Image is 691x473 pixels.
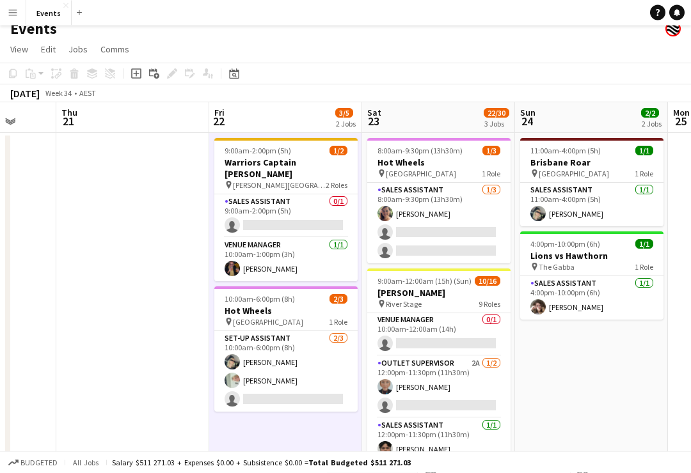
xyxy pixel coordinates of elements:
[214,238,358,282] app-card-role: Venue Manager1/110:00am-1:00pm (3h)[PERSON_NAME]
[520,107,536,119] span: Sun
[63,42,93,58] a: Jobs
[484,109,509,118] span: 22/30
[520,232,663,320] app-job-card: 4:00pm-10:00pm (6h)1/1Lions vs Hawthorn The Gabba1 RoleSales Assistant1/14:00pm-10:00pm (6h)[PERS...
[26,1,72,26] button: Events
[225,295,295,304] span: 10:00am-6:00pm (8h)
[214,332,358,412] app-card-role: Set-up Assistant2/310:00am-6:00pm (8h)[PERSON_NAME][PERSON_NAME]
[367,269,511,458] app-job-card: 9:00am-12:00am (15h) (Sun)10/16[PERSON_NAME] River Stage9 RolesOutlet Supervisor0/110:00am-12:00a...
[635,169,653,179] span: 1 Role
[61,107,77,119] span: Thu
[336,120,356,129] div: 2 Jobs
[214,157,358,180] h3: Warriors Captain [PERSON_NAME]
[377,277,472,286] span: 9:00am-12:00am (15h) (Sun)
[367,107,381,119] span: Sat
[41,44,56,56] span: Edit
[386,169,456,179] span: [GEOGRAPHIC_DATA]
[10,88,40,100] div: [DATE]
[520,277,663,320] app-card-role: Sales Assistant1/14:00pm-10:00pm (6h)[PERSON_NAME]
[386,300,422,309] span: River Stage
[330,146,347,156] span: 1/2
[36,42,61,58] a: Edit
[673,107,690,119] span: Mon
[484,120,509,129] div: 3 Jobs
[214,306,358,317] h3: Hot Wheels
[6,456,60,470] button: Budgeted
[367,183,511,264] app-card-role: Sales Assistant1/38:00am-9:30pm (13h30m)[PERSON_NAME]
[100,44,129,56] span: Comms
[642,120,662,129] div: 2 Jobs
[520,139,663,227] app-job-card: 11:00am-4:00pm (5h)1/1Brisbane Roar [GEOGRAPHIC_DATA]1 RoleSales Assistant1/111:00am-4:00pm (5h)[...
[233,318,303,327] span: [GEOGRAPHIC_DATA]
[367,357,511,419] app-card-role: Outlet Supervisor2A1/212:00pm-11:30pm (11h30m)[PERSON_NAME]
[641,109,659,118] span: 2/2
[330,295,347,304] span: 2/3
[20,458,58,467] span: Budgeted
[326,181,347,190] span: 2 Roles
[482,169,500,179] span: 1 Role
[214,107,225,119] span: Fri
[518,114,536,129] span: 24
[635,240,653,249] span: 1/1
[377,146,463,156] span: 8:00am-9:30pm (13h30m)
[367,288,511,299] h3: [PERSON_NAME]
[225,146,291,156] span: 9:00am-2:00pm (5h)
[367,157,511,169] h3: Hot Wheels
[539,263,575,272] span: The Gabba
[671,114,690,129] span: 25
[365,114,381,129] span: 23
[214,195,358,238] app-card-role: Sales Assistant0/19:00am-2:00pm (5h)
[112,458,411,467] div: Salary $511 271.03 + Expenses $0.00 + Subsistence $0.00 =
[79,89,96,98] div: AEST
[214,287,358,412] app-job-card: 10:00am-6:00pm (8h)2/3Hot Wheels [GEOGRAPHIC_DATA]1 RoleSet-up Assistant2/310:00am-6:00pm (8h)[PE...
[530,240,600,249] span: 4:00pm-10:00pm (6h)
[539,169,609,179] span: [GEOGRAPHIC_DATA]
[520,157,663,169] h3: Brisbane Roar
[10,44,28,56] span: View
[214,139,358,282] app-job-card: 9:00am-2:00pm (5h)1/2Warriors Captain [PERSON_NAME] [PERSON_NAME][GEOGRAPHIC_DATA]2 RolesSales As...
[530,146,601,156] span: 11:00am-4:00pm (5h)
[665,22,681,37] app-user-avatar: Event Merch
[308,458,411,467] span: Total Budgeted $511 271.03
[635,146,653,156] span: 1/1
[95,42,134,58] a: Comms
[520,183,663,227] app-card-role: Sales Assistant1/111:00am-4:00pm (5h)[PERSON_NAME]
[367,139,511,264] app-job-card: 8:00am-9:30pm (13h30m)1/3Hot Wheels [GEOGRAPHIC_DATA]1 RoleSales Assistant1/38:00am-9:30pm (13h30...
[367,419,511,462] app-card-role: Sales Assistant1/112:00pm-11:30pm (11h30m)[PERSON_NAME]
[233,181,326,190] span: [PERSON_NAME][GEOGRAPHIC_DATA]
[475,277,500,286] span: 10/16
[42,89,74,98] span: Week 34
[482,146,500,156] span: 1/3
[520,251,663,262] h3: Lions vs Hawthorn
[367,313,511,357] app-card-role: Venue Manager0/110:00am-12:00am (14h)
[479,300,500,309] span: 9 Roles
[5,42,33,58] a: View
[10,20,57,39] h1: Events
[335,109,353,118] span: 3/5
[68,44,88,56] span: Jobs
[329,318,347,327] span: 1 Role
[60,114,77,129] span: 21
[212,114,225,129] span: 22
[70,458,101,467] span: All jobs
[635,263,653,272] span: 1 Role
